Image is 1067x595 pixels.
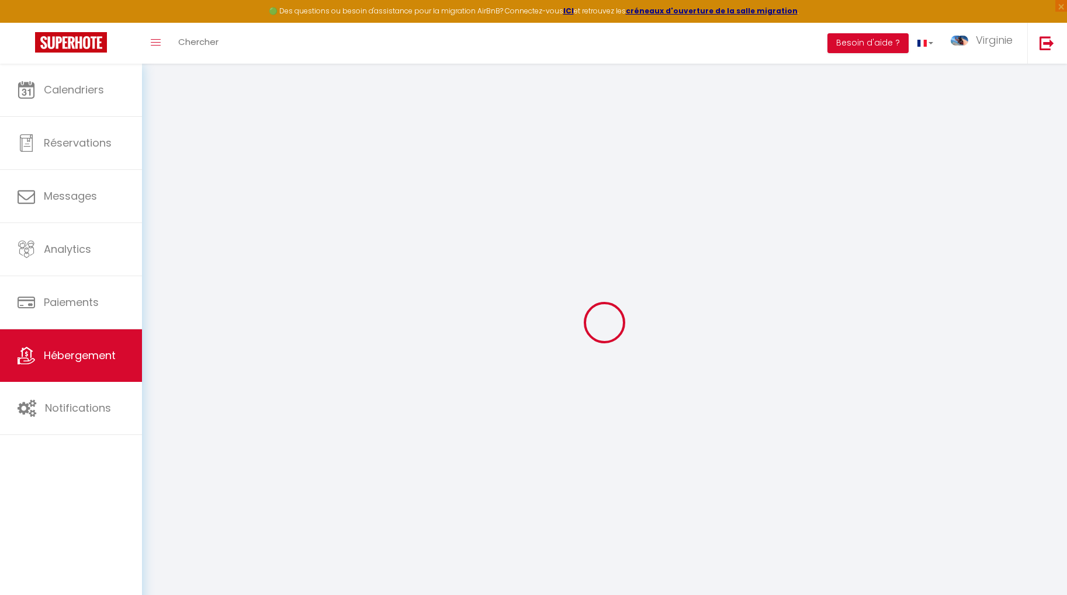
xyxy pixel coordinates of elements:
[942,23,1027,64] a: ... Virginie
[45,401,111,415] span: Notifications
[35,32,107,53] img: Super Booking
[44,295,99,309] span: Paiements
[1040,36,1054,50] img: logout
[626,6,798,16] a: créneaux d'ouverture de la salle migration
[44,135,112,150] span: Réservations
[169,23,227,64] a: Chercher
[563,6,574,16] a: ICI
[44,82,104,97] span: Calendriers
[44,189,97,203] span: Messages
[44,348,116,363] span: Hébergement
[827,33,909,53] button: Besoin d'aide ?
[9,5,44,40] button: Ouvrir le widget de chat LiveChat
[976,33,1013,47] span: Virginie
[951,36,968,46] img: ...
[178,36,219,48] span: Chercher
[44,242,91,256] span: Analytics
